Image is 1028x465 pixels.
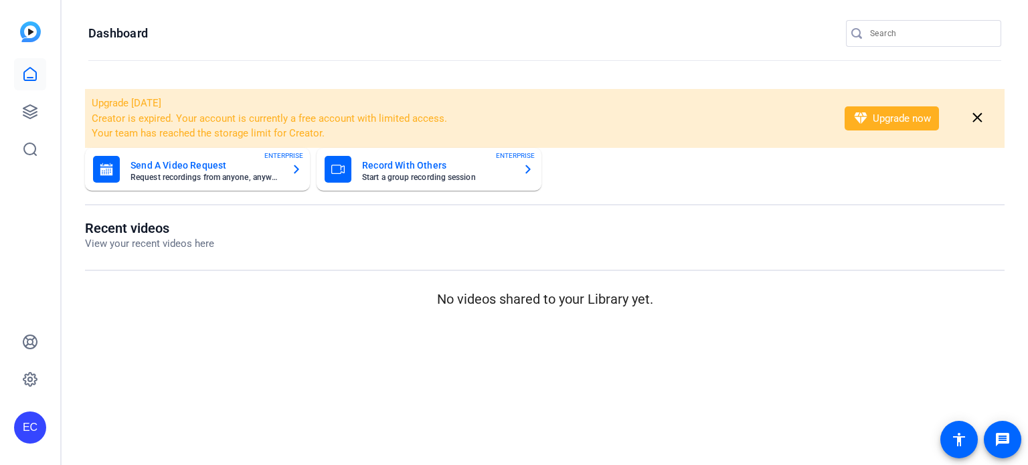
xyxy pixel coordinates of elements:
img: blue-gradient.svg [20,21,41,42]
input: Search [870,25,991,41]
span: Upgrade [DATE] [92,97,161,109]
mat-card-title: Send A Video Request [131,157,280,173]
button: Send A Video RequestRequest recordings from anyone, anywhereENTERPRISE [85,148,310,191]
mat-icon: accessibility [951,432,967,448]
mat-card-subtitle: Request recordings from anyone, anywhere [131,173,280,181]
h1: Recent videos [85,220,214,236]
p: No videos shared to your Library yet. [85,289,1005,309]
p: View your recent videos here [85,236,214,252]
mat-icon: message [995,432,1011,448]
button: Record With OthersStart a group recording sessionENTERPRISE [317,148,541,191]
mat-icon: close [969,110,986,126]
span: ENTERPRISE [264,151,303,161]
div: EC [14,411,46,444]
li: Your team has reached the storage limit for Creator. [92,126,827,141]
button: Upgrade now [845,106,939,130]
mat-icon: diamond [853,110,869,126]
mat-card-subtitle: Start a group recording session [362,173,512,181]
mat-card-title: Record With Others [362,157,512,173]
li: Creator is expired. Your account is currently a free account with limited access. [92,111,827,126]
h1: Dashboard [88,25,148,41]
span: ENTERPRISE [496,151,535,161]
